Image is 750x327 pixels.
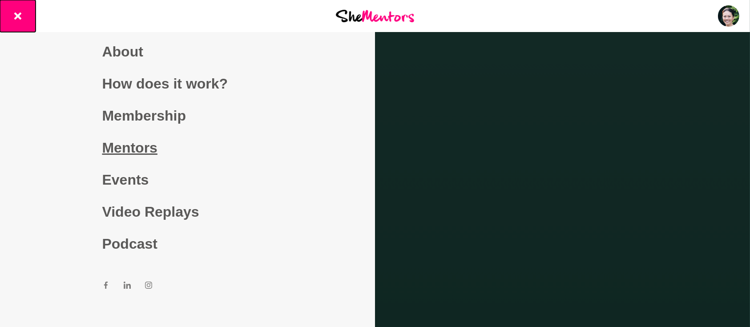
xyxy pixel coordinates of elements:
[102,132,273,164] a: Mentors
[336,10,414,22] img: She Mentors Logo
[145,281,152,292] a: Instagram
[102,36,273,68] a: About
[102,68,273,100] a: How does it work?
[718,5,739,27] img: Roselynn Unson
[102,100,273,132] a: Membership
[102,281,109,292] a: Facebook
[102,196,273,228] a: Video Replays
[102,228,273,260] a: Podcast
[102,164,273,196] a: Events
[124,281,131,292] a: LinkedIn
